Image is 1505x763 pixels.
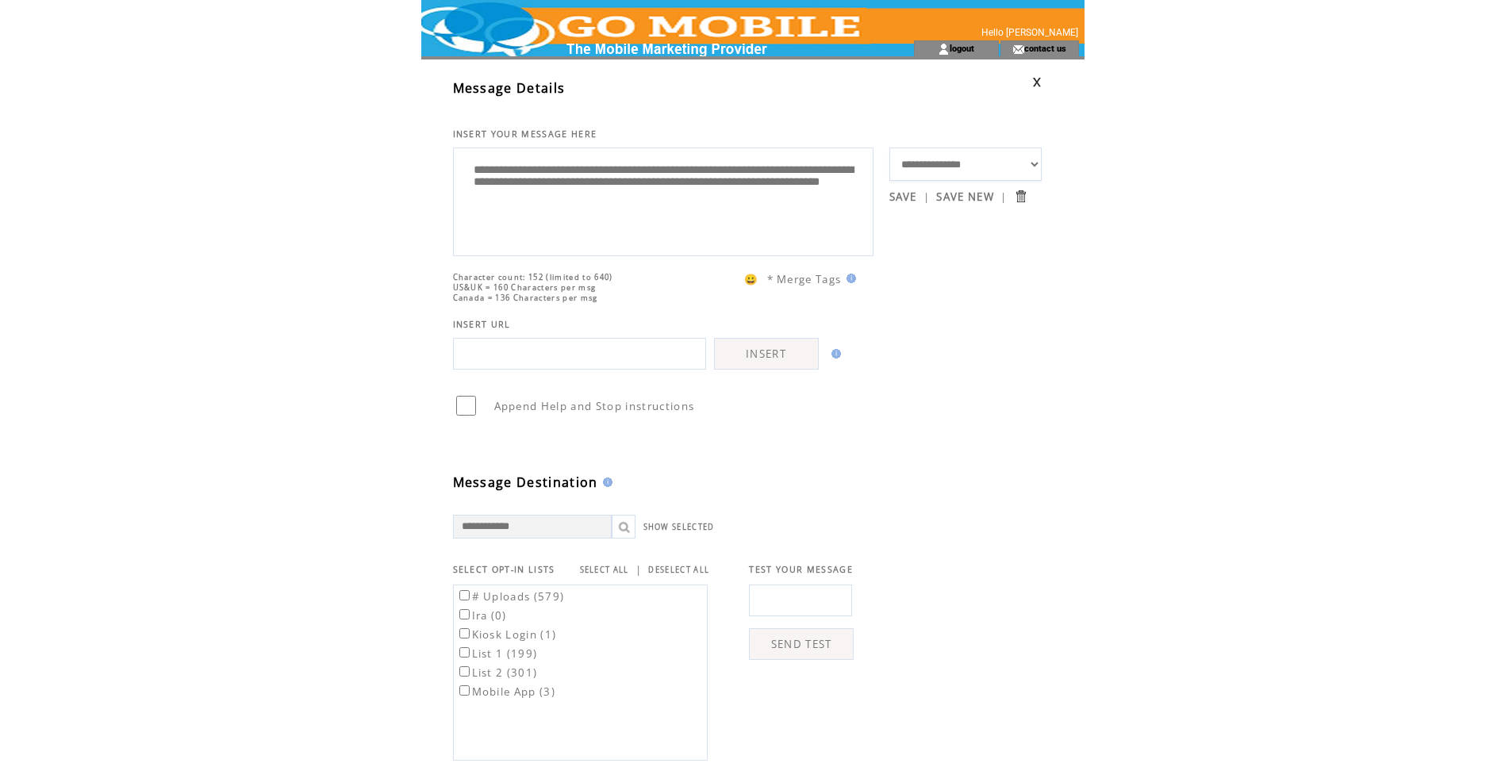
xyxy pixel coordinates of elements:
[1013,189,1028,204] input: Submit
[459,590,470,600] input: # Uploads (579)
[456,589,565,604] label: # Uploads (579)
[456,608,507,623] label: Ira (0)
[767,272,842,286] span: * Merge Tags
[714,338,819,370] a: INSERT
[580,565,629,575] a: SELECT ALL
[459,666,470,677] input: List 2 (301)
[453,79,566,97] span: Message Details
[744,272,758,286] span: 😀
[749,628,854,660] a: SEND TEST
[1024,43,1066,53] a: contact us
[1012,43,1024,56] img: contact_us_icon.gif
[453,272,613,282] span: Character count: 152 (limited to 640)
[643,522,715,532] a: SHOW SELECTED
[598,477,612,487] img: help.gif
[889,190,917,204] a: SAVE
[981,27,1078,38] span: Hello [PERSON_NAME]
[1000,190,1007,204] span: |
[459,647,470,658] input: List 1 (199)
[648,565,709,575] a: DESELECT ALL
[923,190,930,204] span: |
[938,43,950,56] img: account_icon.gif
[456,627,557,642] label: Kiosk Login (1)
[456,665,538,680] label: List 2 (301)
[936,190,994,204] a: SAVE NEW
[459,685,470,696] input: Mobile App (3)
[950,43,974,53] a: logout
[456,684,556,699] label: Mobile App (3)
[842,274,856,283] img: help.gif
[459,628,470,638] input: Kiosk Login (1)
[453,282,597,293] span: US&UK = 160 Characters per msg
[635,562,642,577] span: |
[494,399,695,413] span: Append Help and Stop instructions
[459,609,470,619] input: Ira (0)
[453,564,555,575] span: SELECT OPT-IN LISTS
[453,474,598,491] span: Message Destination
[453,293,598,303] span: Canada = 136 Characters per msg
[456,646,538,661] label: List 1 (199)
[749,564,853,575] span: TEST YOUR MESSAGE
[453,128,597,140] span: INSERT YOUR MESSAGE HERE
[827,349,841,358] img: help.gif
[453,319,511,330] span: INSERT URL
